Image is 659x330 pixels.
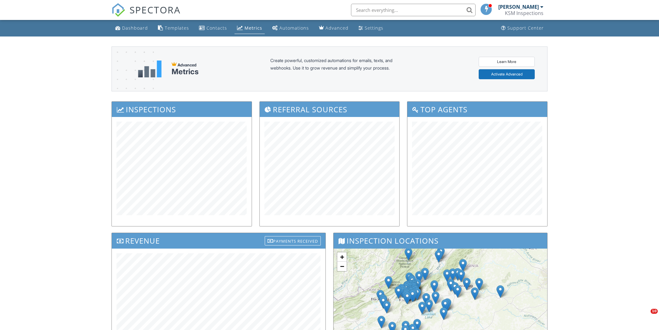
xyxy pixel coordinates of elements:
[165,25,189,31] div: Templates
[112,47,154,116] img: advanced-banner-bg-f6ff0eecfa0ee76150a1dea9fec4b49f333892f74bc19f1b897a312d7a1b2ff3.png
[365,25,383,31] div: Settings
[499,22,546,34] a: Support Center
[316,22,351,34] a: Advanced
[265,235,321,245] a: Payments Received
[270,22,311,34] a: Automations (Basic)
[356,22,386,34] a: Settings
[337,262,347,271] a: Zoom out
[122,25,148,31] div: Dashboard
[479,69,535,79] a: Activate Advanced
[337,252,347,262] a: Zoom in
[479,57,535,67] a: Learn More
[651,309,658,314] span: 10
[325,25,348,31] div: Advanced
[498,4,539,10] div: [PERSON_NAME]
[334,233,547,248] h3: Inspection Locations
[172,67,199,76] div: Metrics
[138,61,162,77] img: metrics-aadfce2e17a16c02574e7fc40e4d6b8174baaf19895a402c862ea781aae8ef5b.svg
[197,22,230,34] a: Contacts
[112,233,325,248] h3: Revenue
[270,57,407,81] div: Create powerful, customized automations for emails, texts, and webhooks. Use it to grow revenue a...
[638,309,653,324] iframe: Intercom live chat
[130,3,181,16] span: SPECTORA
[279,25,309,31] div: Automations
[112,102,252,117] h3: Inspections
[206,25,227,31] div: Contacts
[244,25,262,31] div: Metrics
[235,22,265,34] a: Metrics
[111,3,125,17] img: The Best Home Inspection Software - Spectora
[155,22,192,34] a: Templates
[113,22,150,34] a: Dashboard
[265,236,321,245] div: Payments Received
[407,102,547,117] h3: Top Agents
[178,62,197,67] span: Advanced
[507,25,544,31] div: Support Center
[351,4,476,16] input: Search everything...
[260,102,400,117] h3: Referral Sources
[505,10,543,16] div: KSM Inspections
[111,8,181,22] a: SPECTORA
